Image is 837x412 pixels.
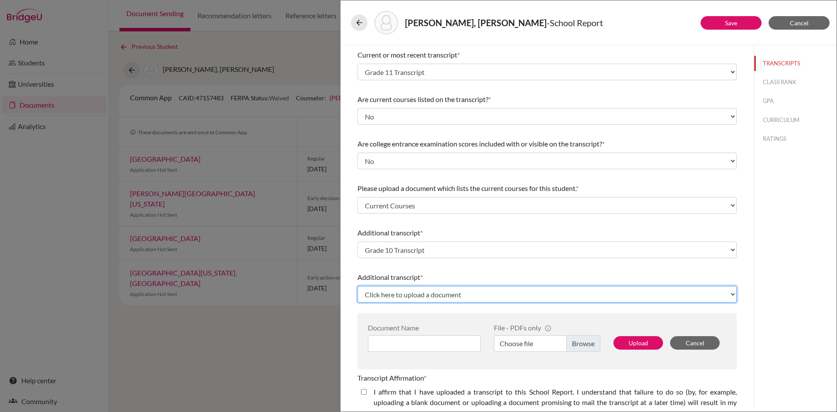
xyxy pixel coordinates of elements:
[754,131,837,146] button: RATINGS
[494,335,600,352] label: Choose file
[754,112,837,128] button: CURRICULUM
[670,336,720,350] button: Cancel
[754,93,837,109] button: GPA
[357,273,420,281] span: Additional transcript
[494,323,600,332] div: File - PDFs only
[754,56,837,71] button: TRANSCRIPTS
[547,17,603,28] span: - School Report
[357,374,424,382] span: Transcript Affirmation
[357,140,602,148] span: Are college entrance examination scores included with or visible on the transcript?
[754,75,837,90] button: CLASS RANK
[544,325,551,332] span: info
[357,51,457,59] span: Current or most recent transcript
[613,336,663,350] button: Upload
[357,184,576,192] span: Please upload a document which lists the current courses for this student.
[357,95,488,103] span: Are current courses listed on the transcript?
[368,323,481,332] div: Document Name
[357,228,420,237] span: Additional transcript
[405,17,547,28] strong: [PERSON_NAME], [PERSON_NAME]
